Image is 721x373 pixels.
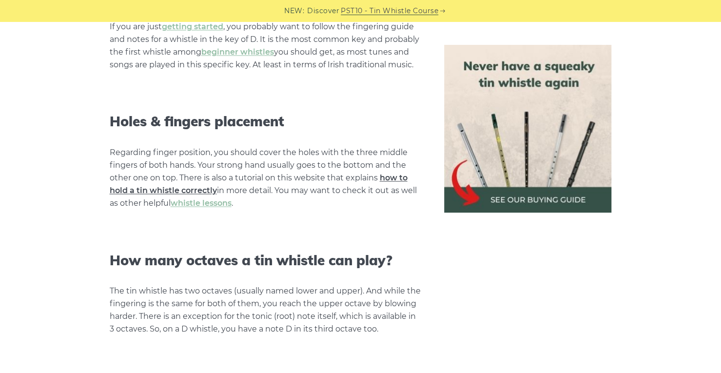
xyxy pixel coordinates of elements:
p: The tin whistle has two octaves (usually named lower and upper). And while the fingering is the s... [110,284,421,335]
h3: How many octaves a tin whistle can play? [110,252,421,268]
a: whistle lessons [171,198,232,208]
p: If you are just , you probably want to follow the fingering guide and notes for a whistle in the ... [110,20,421,71]
a: how to hold a tin whistle correctly [110,173,408,195]
img: tin whistle buying guide [444,45,612,213]
span: NEW: [284,5,304,17]
a: getting started [162,22,223,31]
a: beginner whistles [201,47,274,57]
span: Discover [307,5,339,17]
h3: Holes & fingers placement [110,113,421,130]
a: PST10 - Tin Whistle Course [341,5,438,17]
p: Regarding finger position, you should cover the holes with the three middle fingers of both hands... [110,146,421,210]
